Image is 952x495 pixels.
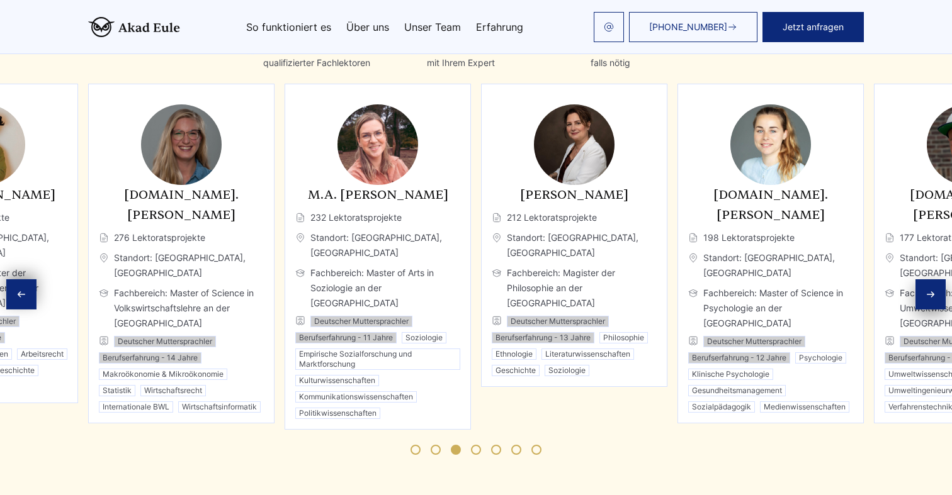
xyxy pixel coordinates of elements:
span: Fachbereich: Master of Science in Psychologie an der [GEOGRAPHIC_DATA] [688,286,853,331]
div: Previous slide [6,279,37,309]
li: Makroökonomie & Mikroökonomie [99,369,227,380]
li: Arbeitsrecht [17,348,67,360]
span: Standort: [GEOGRAPHIC_DATA], [GEOGRAPHIC_DATA] [99,250,264,281]
li: Internationale BWL [99,401,173,413]
a: So funktioniert es [246,22,331,32]
button: Jetzt anfragen [762,12,864,42]
a: Erfahrung [476,22,523,32]
span: 232 Lektoratsprojekte [295,210,460,225]
span: Go to slide 4 [471,445,481,455]
li: Deutscher Muttersprachler [703,336,805,347]
span: Standort: [GEOGRAPHIC_DATA], [GEOGRAPHIC_DATA] [295,230,460,260]
li: Geschichte [492,365,540,376]
li: Kommunikationswissenschaften [295,391,417,403]
a: [PHONE_NUMBER] [629,12,757,42]
li: Soziologie [545,365,589,376]
span: 276 Lektoratsprojekte [99,230,264,245]
span: 212 Lektoratsprojekte [492,210,657,225]
span: 198 Lektoratsprojekte [688,230,853,245]
h3: [DOMAIN_NAME]. [PERSON_NAME] [99,185,264,225]
span: [PHONE_NUMBER] [649,22,727,32]
span: Fachbereich: Master of Science in Volkswirtschaftslehre an der [GEOGRAPHIC_DATA] [99,286,264,331]
li: Berufserfahrung - 12 Jahre [688,352,790,364]
img: M.Sc. Anna Nowak [730,104,811,185]
li: Berufserfahrung - 14 Jahre [99,352,201,364]
div: 5 / 11 [481,84,667,387]
li: Gesundheitsmanagement [688,385,786,396]
li: Medienwissenschaften [760,401,849,413]
li: Kulturwissenschaften [295,375,379,386]
span: Go to slide 7 [531,445,541,455]
img: M.Sc. Mila Liebermann [141,104,222,185]
img: M.A. Julia Hartmann [337,104,418,185]
h3: [DOMAIN_NAME]. [PERSON_NAME] [688,185,853,225]
li: Soziologie [402,332,446,343]
li: Wirtschaftsinformatik [178,401,261,413]
div: 6 / 11 [677,84,864,423]
span: Fachbereich: Magister der Philosophie an der [GEOGRAPHIC_DATA] [492,265,657,311]
li: Sozialpädagogik [688,401,755,413]
li: Profilbasierte Zuweisung qualifizierter Fachlektoren [243,40,382,70]
li: Empirische Sozialforschung und Marktforschung [295,348,460,370]
img: Dr. Eleanor Fischer [534,104,615,185]
span: Fachbereich: Master of Arts in Soziologie an der [GEOGRAPHIC_DATA] [295,265,460,311]
li: Kommunizieren Sie direkt mit Ihrem Expert [407,40,545,70]
div: Next slide [915,279,946,309]
li: Philosophie [599,332,648,343]
li: Politikwissenschaften [295,408,380,419]
span: Standort: [GEOGRAPHIC_DATA], [GEOGRAPHIC_DATA] [688,250,853,281]
li: Deutscher Muttersprachler [507,316,609,327]
li: Berufserfahrung - 13 Jahre [492,332,594,343]
li: Deutscher Muttersprachler [310,316,412,327]
a: Über uns [346,22,389,32]
div: 4 / 11 [285,84,471,430]
li: Wirtschaftsrecht [140,385,206,396]
li: Statistik [99,385,135,396]
div: 3 / 11 [88,84,275,423]
span: Go to slide 5 [491,445,501,455]
span: Go to slide 6 [511,445,521,455]
a: Unser Team [404,22,461,32]
li: Klinische Psychologie [688,369,773,380]
span: Go to slide 2 [431,445,441,455]
span: Go to slide 1 [411,445,421,455]
li: Ändern Sie Ihren Experten, falls nötig [570,40,709,70]
li: Deutscher Muttersprachler [114,336,216,347]
h3: [PERSON_NAME] [492,185,657,205]
li: Ethnologie [492,348,536,360]
span: Standort: [GEOGRAPHIC_DATA], [GEOGRAPHIC_DATA] [492,230,657,260]
h3: M.A. [PERSON_NAME] [295,185,460,205]
img: logo [88,17,180,37]
li: Psychologie [795,352,846,364]
li: Berufserfahrung - 11 Jahre [295,332,397,343]
li: Literaturwissenschaften [541,348,634,360]
img: email [604,22,614,32]
span: Go to slide 3 [451,445,461,455]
